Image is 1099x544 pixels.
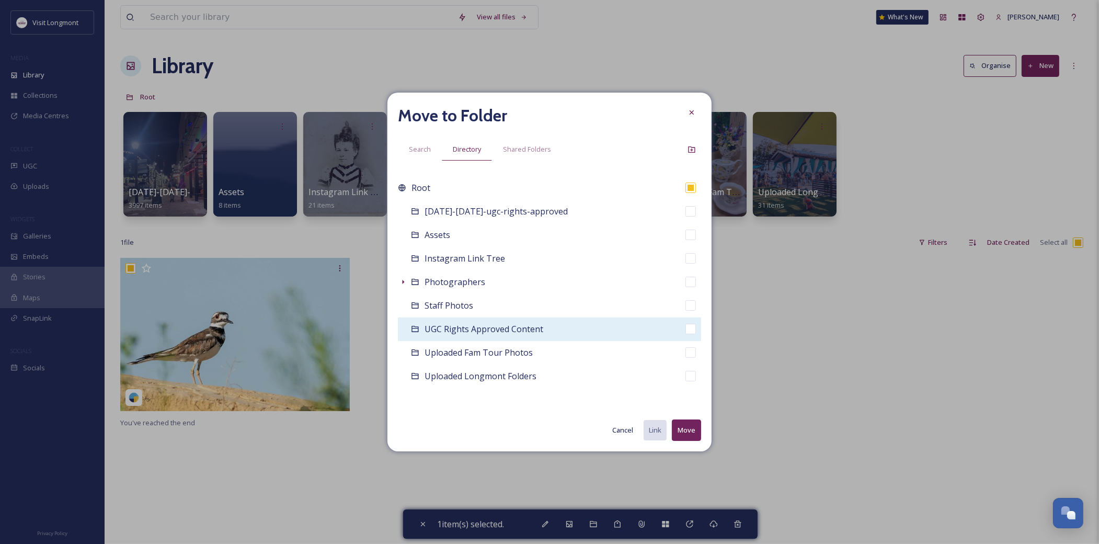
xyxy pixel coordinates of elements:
span: Assets [425,229,450,241]
span: Instagram Link Tree [425,253,505,264]
button: Move [672,420,701,441]
button: Link [644,420,667,440]
span: [DATE]-[DATE]-ugc-rights-approved [425,206,568,217]
h2: Move to Folder [398,103,507,128]
span: Uploaded Longmont Folders [425,370,536,382]
span: Shared Folders [503,144,551,154]
span: Staff Photos [425,300,473,311]
span: Search [409,144,431,154]
span: Uploaded Fam Tour Photos [425,347,533,358]
button: Cancel [607,420,638,440]
span: Directory [453,144,481,154]
span: Photographers [425,276,485,288]
button: Open Chat [1053,498,1083,528]
span: UGC Rights Approved Content [425,323,543,335]
span: Root [411,182,430,194]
